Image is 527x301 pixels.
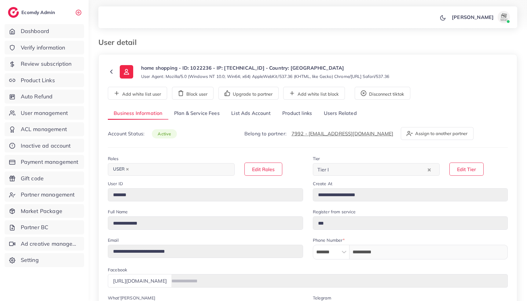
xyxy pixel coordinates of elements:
img: avatar [498,11,510,23]
h2: Ecomdy Admin [21,9,57,15]
button: Upgrade to partner [218,87,279,100]
span: Payment management [21,158,79,166]
a: Users Related [318,107,362,120]
a: Dashboard [5,24,84,38]
a: Inactive ad account [5,139,84,153]
small: User Agent: Mozilla/5.0 (Windows NT 10.0; Win64; x64) AppleWebKit/537.36 (KHTML, like Gecko) Chro... [141,73,389,79]
span: Review subscription [21,60,72,68]
div: Search for option [313,163,440,176]
span: User management [21,109,68,117]
span: Market Package [21,207,62,215]
button: Add white list block [283,87,345,100]
button: Clear Selected [428,166,431,173]
label: Register from service [313,209,356,215]
label: Roles [108,156,119,162]
label: Telegram [313,295,331,301]
label: Facebook [108,267,127,273]
label: Email [108,237,119,243]
a: List Ads Account [225,107,276,120]
a: [PERSON_NAME]avatar [448,11,512,23]
span: Ad creative management [21,240,79,248]
div: [URL][DOMAIN_NAME] [108,274,172,287]
label: Full Name [108,209,128,215]
button: Add white list user [108,87,167,100]
span: active [152,129,177,138]
span: Partner management [21,191,75,199]
div: Search for option [108,163,235,176]
h3: User detail [98,38,141,47]
a: Gift code [5,171,84,185]
label: Tier [313,156,320,162]
span: Partner BC [21,223,49,231]
a: Partner BC [5,220,84,234]
span: Product Links [21,76,55,84]
a: 7992 - [EMAIL_ADDRESS][DOMAIN_NAME] [291,130,393,137]
button: Disconnect tiktok [355,87,410,100]
button: Edit Roles [244,163,282,176]
span: Tier I [316,165,330,174]
span: ACL management [21,125,67,133]
span: Setting [21,256,39,264]
a: Setting [5,253,84,267]
a: User management [5,106,84,120]
label: Phone Number [313,237,345,243]
label: What'[PERSON_NAME] [108,295,155,301]
a: Payment management [5,155,84,169]
a: logoEcomdy Admin [8,7,57,18]
button: Deselect USER [126,168,129,171]
a: Auto Refund [5,90,84,104]
a: Plan & Service Fees [168,107,225,120]
a: Product links [276,107,318,120]
p: home shopping - ID: 1022236 - IP: [TECHNICAL_ID] - Country: [GEOGRAPHIC_DATA] [141,64,389,72]
img: logo [8,7,19,18]
a: Review subscription [5,57,84,71]
p: [PERSON_NAME] [452,13,494,21]
label: User ID [108,181,123,187]
input: Search for option [132,165,227,174]
a: Market Package [5,204,84,218]
span: Verify information [21,44,65,52]
button: Assign to another partner [401,127,473,140]
span: Dashboard [21,27,49,35]
p: Belong to partner: [244,130,393,137]
span: USER [110,165,132,174]
button: Block user [172,87,214,100]
a: Business Information [108,107,168,120]
span: Auto Refund [21,93,53,101]
p: Account Status: [108,130,177,138]
label: Create At [313,181,332,187]
img: ic-user-info.36bf1079.svg [120,65,133,79]
button: Edit Tier [449,163,484,176]
a: Partner management [5,188,84,202]
a: Product Links [5,73,84,87]
input: Search for option [331,165,426,174]
a: Verify information [5,41,84,55]
span: Gift code [21,174,44,182]
span: Inactive ad account [21,142,71,150]
a: Ad creative management [5,237,84,251]
a: ACL management [5,122,84,136]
